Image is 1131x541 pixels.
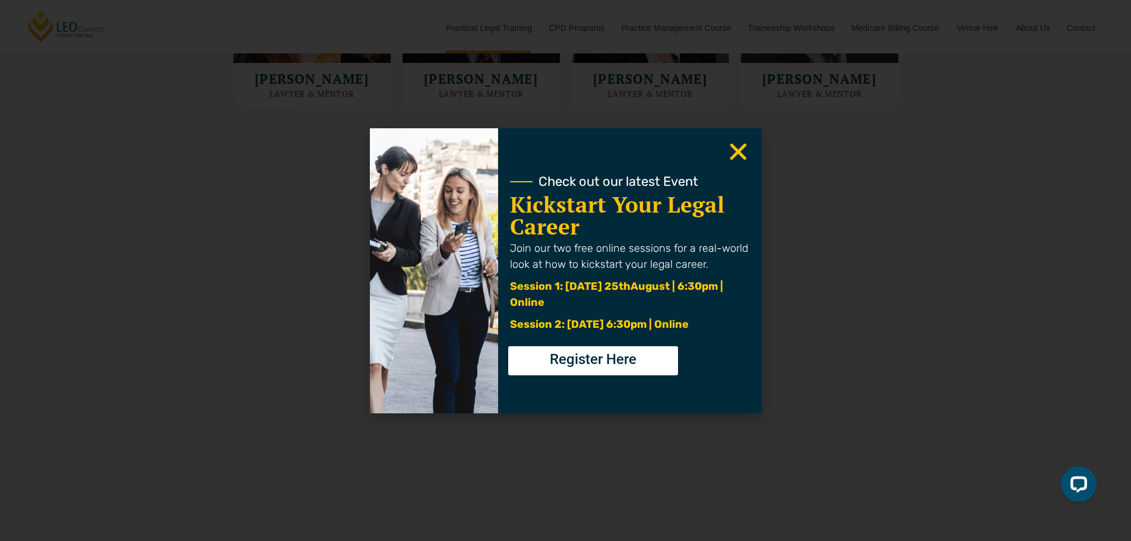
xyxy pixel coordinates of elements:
span: Join our two free online sessions for a real-world look at how to kickstart your legal career. [510,242,748,271]
a: Kickstart Your Legal Career [510,190,724,241]
span: Session 2: [DATE] 6:30pm | Online [510,318,689,331]
a: Register Here [508,346,678,375]
span: th [619,280,631,293]
span: Check out our latest Event [538,175,698,188]
span: Session 1: [DATE] 25 [510,280,619,293]
span: Register Here [550,352,636,366]
a: Close [727,140,750,163]
span: August | 6:30pm | Online [510,280,723,309]
iframe: LiveChat chat widget [1051,461,1101,511]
